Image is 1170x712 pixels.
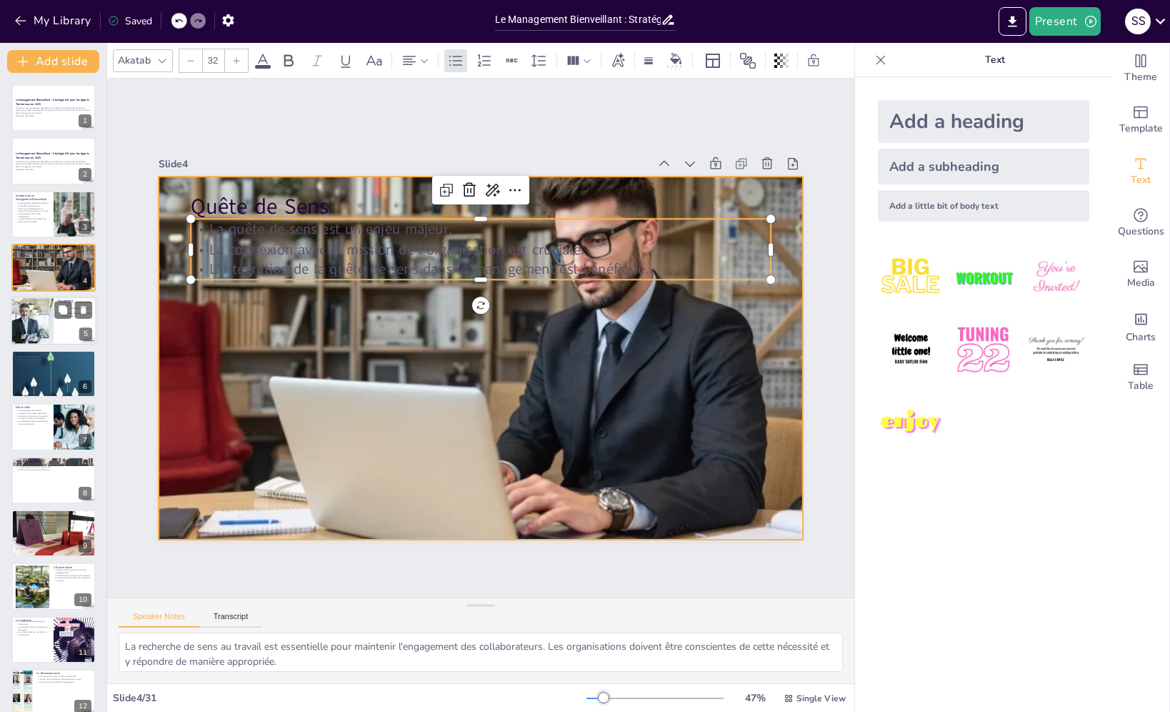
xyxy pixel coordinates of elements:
[11,84,96,132] div: https://cdn.sendsteps.com/images/logo/sendsteps_logo_white.pnghttps://cdn.sendsteps.com/images/lo...
[1126,330,1156,345] span: Charts
[115,51,154,70] div: Akatab
[79,540,91,553] div: 9
[878,244,944,311] img: 1.jpeg
[878,100,1089,143] div: Add a heading
[79,221,91,234] div: 3
[11,616,96,663] div: https://cdn.sendsteps.com/images/logo/sendsteps_logo_white.pnghttps://cdn.sendsteps.com/images/lo...
[892,43,1098,77] p: Text
[11,297,96,345] div: https://cdn.sendsteps.com/images/logo/sendsteps_logo_white.pnghttps://cdn.sendsteps.com/images/lo...
[16,626,49,631] p: L'autonomie renforce la valorisation des agents.
[641,49,656,72] div: Border settings
[16,519,91,522] p: Le management bienveillant repose sur des compétences émotionnelles.
[739,52,756,69] span: Position
[1119,121,1163,137] span: Template
[701,49,724,72] div: Layout
[1128,378,1154,394] span: Table
[1112,94,1169,146] div: Add ready made slides
[58,301,92,306] p: Le management bienveillant renforce la motivation.
[16,521,91,524] p: L'empathie est un pilier fondamental.
[16,114,91,117] p: Generated with [URL]
[738,691,772,705] div: 47 %
[11,9,97,32] button: My Library
[16,98,89,106] strong: Le Management Bienveillant : Stratégie Clé pour les Agents Territoriaux en 2025
[1118,224,1164,239] span: Questions
[191,192,771,222] p: Quête de Sens
[495,9,661,30] input: Insert title
[74,646,91,659] div: 11
[607,49,629,72] div: Text effects
[79,114,91,127] div: 1
[950,244,1016,311] img: 2.jpeg
[16,202,49,207] p: Le management bienveillant répond à des défis contemporains.
[11,244,96,291] div: https://cdn.sendsteps.com/images/logo/sendsteps_logo_white.pnghttps://cdn.sendsteps.com/images/lo...
[16,107,91,114] p: Introduction au management bienveillant, une approche stratégique essentielle pour répondre aux d...
[665,53,686,68] div: Background color
[878,317,944,383] img: 4.jpeg
[16,159,91,167] p: Introduction au management bienveillant, une approche stratégique essentielle pour répondre aux d...
[113,691,586,705] div: Slide 4 / 31
[79,275,91,287] div: 4
[16,246,91,250] p: Quête de Sens
[79,168,91,181] div: 2
[11,350,96,397] div: https://cdn.sendsteps.com/images/logo/sendsteps_logo_white.pnghttps://cdn.sendsteps.com/images/lo...
[16,513,91,518] p: Définition et Piliers du Management Bienveillant
[16,358,91,361] p: La gestion du stress est une priorité.
[878,390,944,456] img: 7.jpeg
[54,568,91,573] p: L'écoute active favorise le sentiment d'appartenance.
[16,355,91,358] p: L'équilibre de la charge de travail est crucial.
[1029,7,1101,36] button: Present
[79,380,91,393] div: 6
[16,167,91,170] p: Generated with [URL]
[119,612,199,628] button: Speaker Notes
[11,137,96,184] div: https://cdn.sendsteps.com/images/logo/sendsteps_logo_white.pnghttps://cdn.sendsteps.com/images/lo...
[119,633,843,672] textarea: La recherche de sens au travail est essentielle pour maintenir l'engagement des collaborateurs. L...
[16,249,91,252] p: La quête de sens est un enjeu majeur.
[16,254,91,257] p: L'intégration de la quête de sens dans le management est bénéfique.
[1125,7,1151,36] button: S S
[1112,352,1169,403] div: Add a table
[16,207,49,212] p: Le lien entre collaborateurs et mission de l'organisation est crucial.
[1112,300,1169,352] div: Add charts and graphs
[11,457,96,504] div: https://cdn.sendsteps.com/images/logo/sendsteps_logo_white.pnghttps://cdn.sendsteps.com/images/lo...
[16,463,91,465] p: Des méthodes pratiques favorisent un environnement épanouissant.
[11,510,96,557] div: https://cdn.sendsteps.com/images/logo/sendsteps_logo_white.pnghttps://cdn.sendsteps.com/images/lo...
[878,190,1089,222] div: Add a little bit of body text
[36,681,91,683] p: La reconnaissance améliore l'engagement.
[54,574,91,577] p: Prendre le temps d'écouter est essentiel.
[11,191,96,238] div: https://cdn.sendsteps.com/images/logo/sendsteps_logo_white.pnghttps://cdn.sendsteps.com/images/lo...
[16,420,49,425] p: La collaboration est essentielle dans ces environnements.
[16,524,91,527] p: La gestion constructive des conflits est nécessaire.
[16,252,91,255] p: La connexion avec la mission de l'organisation est cruciale.
[79,327,92,340] div: 5
[16,465,91,468] p: La reconnaissance est une solution clé.
[191,219,771,239] p: La quête de sens est un enjeu majeur.
[16,410,49,415] p: Le management bienveillant s'adresse à des publics spécifiques.
[999,7,1026,36] button: Export to PowerPoint
[1131,172,1151,188] span: Text
[79,434,91,447] div: 7
[191,239,771,259] p: La connexion avec la mission de l'organisation est cruciale.
[16,212,49,217] p: L'écoute active est un pilier fondamental.
[16,361,91,364] p: Un environnement de travail sain favorise le bien-être.
[1023,244,1089,311] img: 3.jpeg
[58,312,92,317] p: La reconnaissance et l'écoute active sont essentielles.
[11,563,96,610] div: https://cdn.sendsteps.com/images/logo/sendsteps_logo_white.pnghttps://cdn.sendsteps.com/images/lo...
[1127,275,1155,291] span: Media
[191,259,771,280] p: L'intégration de la quête de sens dans le management est bénéfique.
[1112,249,1169,300] div: Add images, graphics, shapes or video
[16,152,89,159] strong: Le Management Bienveillant : Stratégie Clé pour les Agents Territoriaux en 2025
[11,403,96,450] div: https://cdn.sendsteps.com/images/logo/sendsteps_logo_white.pnghttps://cdn.sendsteps.com/images/lo...
[16,405,49,410] p: Public Cible
[563,49,595,72] div: Column Count
[54,576,91,581] p: L'écoute active contribue à la satisfaction au travail.
[950,317,1016,383] img: 5.jpeg
[1124,69,1157,85] span: Theme
[108,14,152,28] div: Saved
[7,50,99,73] button: Add slide
[878,149,1089,184] div: Add a subheading
[1125,9,1151,34] div: S S
[16,620,49,626] p: La confiance est essentielle pour l'autonomie.
[1112,146,1169,197] div: Add text boxes
[16,217,49,222] p: La reconnaissance des efforts des agents est primordiale.
[36,678,91,681] p: Valoriser les contributions individuelles est crucial.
